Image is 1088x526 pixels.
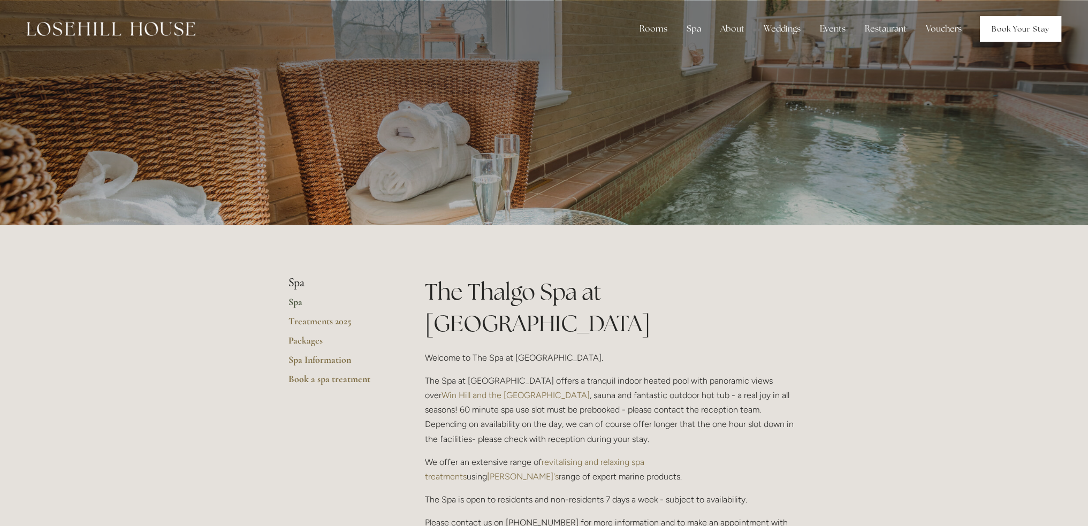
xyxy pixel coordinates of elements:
[288,315,391,334] a: Treatments 2025
[425,492,800,507] p: The Spa is open to residents and non-residents 7 days a week - subject to availability.
[917,18,970,40] a: Vouchers
[811,18,854,40] div: Events
[755,18,809,40] div: Weddings
[425,373,800,446] p: The Spa at [GEOGRAPHIC_DATA] offers a tranquil indoor heated pool with panoramic views over , sau...
[27,22,195,36] img: Losehill House
[425,350,800,365] p: Welcome to The Spa at [GEOGRAPHIC_DATA].
[288,276,391,290] li: Spa
[442,390,590,400] a: Win Hill and the [GEOGRAPHIC_DATA]
[288,334,391,354] a: Packages
[288,373,391,392] a: Book a spa treatment
[288,296,391,315] a: Spa
[425,276,800,339] h1: The Thalgo Spa at [GEOGRAPHIC_DATA]
[425,455,800,484] p: We offer an extensive range of using range of expert marine products.
[631,18,676,40] div: Rooms
[678,18,710,40] div: Spa
[980,16,1061,42] a: Book Your Stay
[712,18,753,40] div: About
[288,354,391,373] a: Spa Information
[487,471,559,482] a: [PERSON_NAME]'s
[856,18,915,40] div: Restaurant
